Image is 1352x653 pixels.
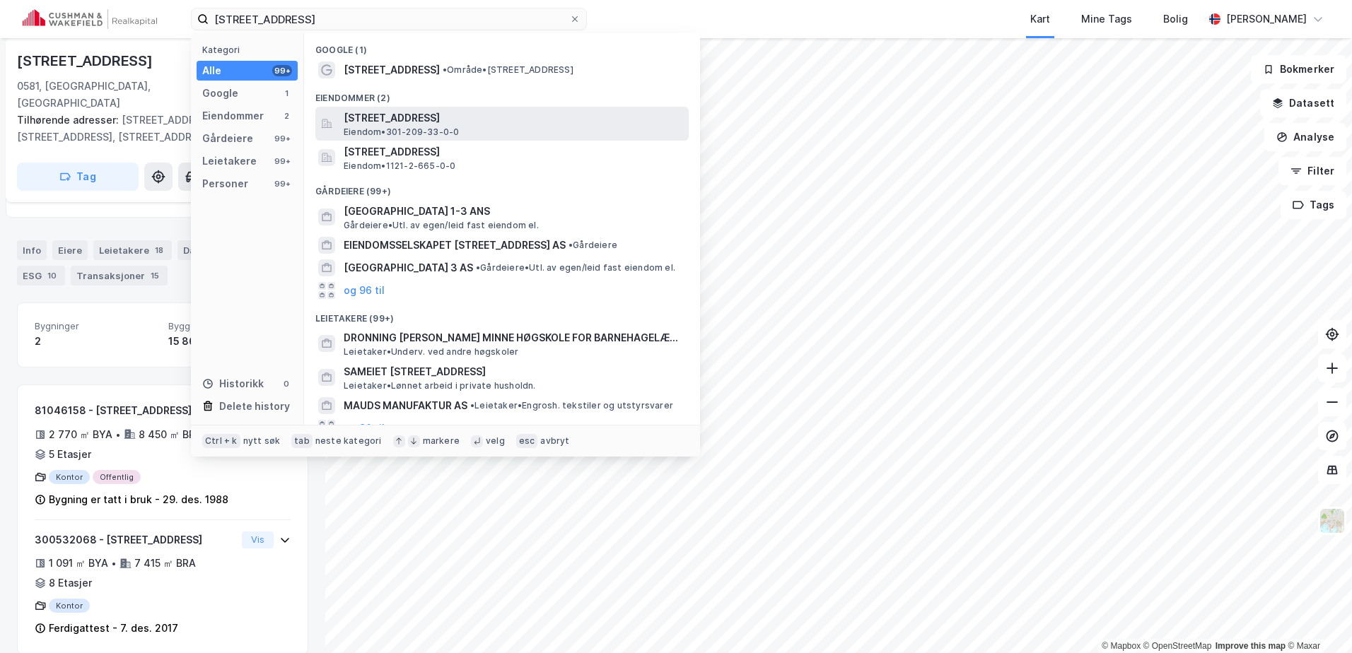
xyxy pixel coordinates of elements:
[17,163,139,191] button: Tag
[17,266,65,286] div: ESG
[49,555,108,572] div: 1 091 ㎡ BYA
[516,434,538,448] div: esc
[1163,11,1188,28] div: Bolig
[35,333,157,350] div: 2
[1260,89,1346,117] button: Datasett
[470,400,673,411] span: Leietaker • Engrosh. tekstiler og utstyrsvarer
[344,220,539,231] span: Gårdeiere • Utl. av egen/leid fast eiendom el.
[344,329,683,346] span: DRONNING [PERSON_NAME] MINNE HØGSKOLE FOR BARNEHAGELÆRERUTDANNING STI
[344,110,683,127] span: [STREET_ADDRESS]
[344,259,473,276] span: [GEOGRAPHIC_DATA] 3 AS
[344,420,385,437] button: og 96 til
[476,262,675,273] span: Gårdeiere • Utl. av egen/leid fast eiendom el.
[1278,157,1346,185] button: Filter
[272,155,292,167] div: 99+
[202,107,264,124] div: Eiendommer
[49,575,92,592] div: 8 Etasjer
[148,269,162,283] div: 15
[45,269,59,283] div: 10
[177,240,247,260] div: Datasett
[344,203,683,220] span: [GEOGRAPHIC_DATA] 1-3 ANS
[344,127,459,138] span: Eiendom • 301-209-33-0-0
[344,282,385,299] button: og 96 til
[486,435,505,447] div: velg
[540,435,569,447] div: avbryt
[202,130,253,147] div: Gårdeiere
[344,363,683,380] span: SAMEIET [STREET_ADDRESS]
[49,491,228,508] div: Bygning er tatt i bruk - 29. des. 1988
[242,531,274,548] button: Vis
[202,45,298,55] div: Kategori
[1264,123,1346,151] button: Analyse
[202,175,248,192] div: Personer
[1319,507,1346,534] img: Z
[1281,191,1346,219] button: Tags
[23,9,157,29] img: cushman-wakefield-realkapital-logo.202ea83816669bd177139c58696a8fa1.svg
[344,346,518,358] span: Leietaker • Underv. ved andre høgskoler
[304,302,700,327] div: Leietakere (99+)
[202,375,264,392] div: Historikk
[476,262,480,273] span: •
[1281,585,1352,653] iframe: Chat Widget
[17,78,196,112] div: 0581, [GEOGRAPHIC_DATA], [GEOGRAPHIC_DATA]
[344,380,536,392] span: Leietaker • Lønnet arbeid i private husholdn.
[152,243,166,257] div: 18
[49,620,178,637] div: Ferdigattest - 7. des. 2017
[1226,11,1307,28] div: [PERSON_NAME]
[344,397,467,414] span: MAUDS MANUFAKTUR AS
[93,240,172,260] div: Leietakere
[470,400,474,411] span: •
[1251,55,1346,83] button: Bokmerker
[1216,641,1286,651] a: Improve this map
[71,266,168,286] div: Transaksjoner
[134,555,196,572] div: 7 415 ㎡ BRA
[35,531,236,548] div: 300532068 - [STREET_ADDRESS]
[17,114,122,126] span: Tilhørende adresser:
[219,398,290,415] div: Delete history
[202,434,240,448] div: Ctrl + k
[281,110,292,122] div: 2
[281,88,292,99] div: 1
[344,237,566,254] span: EIENDOMSSELSKAPET [STREET_ADDRESS] AS
[168,320,291,332] span: Bygget bygningsområde
[1102,641,1141,651] a: Mapbox
[423,435,460,447] div: markere
[291,434,313,448] div: tab
[49,446,91,463] div: 5 Etasjer
[272,65,292,76] div: 99+
[344,160,455,172] span: Eiendom • 1121-2-665-0-0
[35,320,157,332] span: Bygninger
[17,49,156,72] div: [STREET_ADDRESS]
[569,240,573,250] span: •
[202,62,221,79] div: Alle
[202,85,238,102] div: Google
[315,435,382,447] div: neste kategori
[344,143,683,160] span: [STREET_ADDRESS]
[304,33,700,59] div: Google (1)
[344,61,440,78] span: [STREET_ADDRESS]
[272,178,292,189] div: 99+
[1143,641,1212,651] a: OpenStreetMap
[202,153,257,170] div: Leietakere
[168,333,291,350] div: 15 865 ㎡
[209,8,569,30] input: Søk på adresse, matrikkel, gårdeiere, leietakere eller personer
[1030,11,1050,28] div: Kart
[304,175,700,200] div: Gårdeiere (99+)
[1081,11,1132,28] div: Mine Tags
[115,429,121,440] div: •
[17,240,47,260] div: Info
[569,240,617,251] span: Gårdeiere
[35,402,236,419] div: 81046158 - [STREET_ADDRESS]
[139,426,202,443] div: 8 450 ㎡ BRA
[443,64,447,75] span: •
[243,435,281,447] div: nytt søk
[49,426,112,443] div: 2 770 ㎡ BYA
[17,112,297,146] div: [STREET_ADDRESS], [STREET_ADDRESS], [STREET_ADDRESS]
[1281,585,1352,653] div: Kontrollprogram for chat
[443,64,573,76] span: Område • [STREET_ADDRESS]
[272,133,292,144] div: 99+
[52,240,88,260] div: Eiere
[281,378,292,389] div: 0
[111,558,117,569] div: •
[304,81,700,107] div: Eiendommer (2)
